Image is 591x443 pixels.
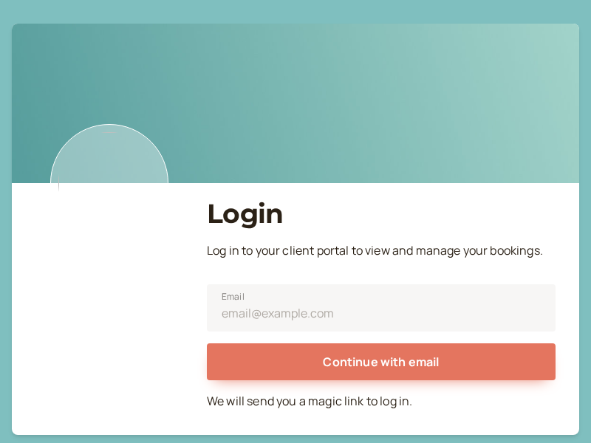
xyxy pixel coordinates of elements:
span: Continue with email [323,354,439,370]
button: Continue with email [207,343,556,380]
p: We will send you a magic link to log in. [207,392,556,411]
span: Email [222,289,245,304]
input: Email [207,284,556,332]
h1: Login [207,198,556,230]
p: Log in to your client portal to view and manage your bookings. [207,241,556,261]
